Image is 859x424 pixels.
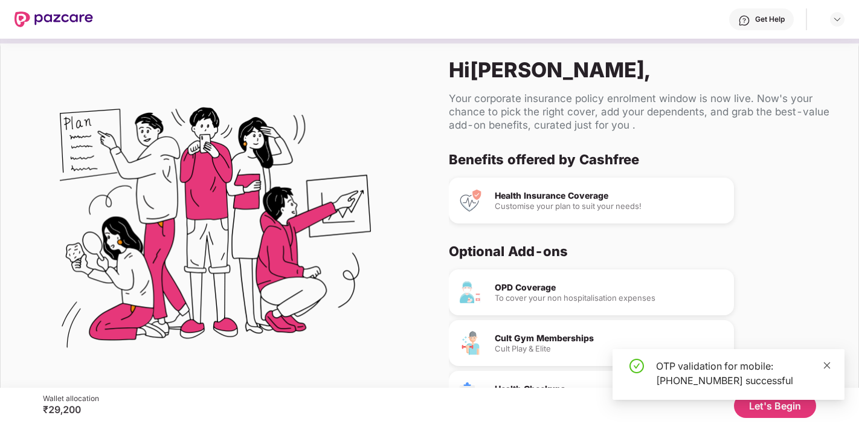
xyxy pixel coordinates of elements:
img: svg+xml;base64,PHN2ZyBpZD0iRHJvcGRvd24tMzJ4MzIiIHhtbG5zPSJodHRwOi8vd3d3LnczLm9yZy8yMDAwL3N2ZyIgd2... [832,14,842,24]
img: New Pazcare Logo [14,11,93,27]
img: svg+xml;base64,PHN2ZyBpZD0iSGVscC0zMngzMiIgeG1sbnM9Imh0dHA6Ly93d3cudzMub3JnLzIwMDAvc3ZnIiB3aWR0aD... [738,14,750,27]
div: Optional Add-ons [449,243,829,260]
div: Customise your plan to suit your needs! [495,202,724,210]
div: Your corporate insurance policy enrolment window is now live. Now's your chance to pick the right... [449,92,839,132]
span: check-circle [629,359,644,373]
div: OPD Coverage [495,283,724,292]
img: Health Checkups [458,382,483,406]
img: Health Insurance Coverage [458,188,483,213]
div: Hi [PERSON_NAME] , [449,57,839,82]
div: Cult Play & Elite [495,345,724,353]
div: Get Help [755,14,785,24]
img: Cult Gym Memberships [458,331,483,355]
div: Cult Gym Memberships [495,334,724,342]
div: Wallet allocation [43,394,99,403]
div: OTP validation for mobile: [PHONE_NUMBER] successful [656,359,830,388]
div: Benefits offered by Cashfree [449,151,829,168]
img: OPD Coverage [458,280,483,304]
div: ₹29,200 [43,403,99,416]
div: Health Insurance Coverage [495,191,724,200]
div: To cover your non hospitalisation expenses [495,294,724,302]
div: Health Checkups [495,385,724,393]
img: Flex Benefits Illustration [60,76,371,387]
span: close [823,361,831,370]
